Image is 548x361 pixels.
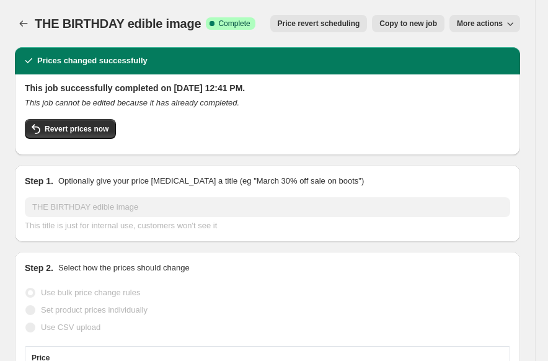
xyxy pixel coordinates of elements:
[25,221,217,230] span: This title is just for internal use, customers won't see it
[25,262,53,274] h2: Step 2.
[270,15,368,32] button: Price revert scheduling
[15,15,32,32] button: Price change jobs
[379,19,437,29] span: Copy to new job
[25,197,510,217] input: 30% off holiday sale
[25,119,116,139] button: Revert prices now
[278,19,360,29] span: Price revert scheduling
[45,124,108,134] span: Revert prices now
[25,98,239,107] i: This job cannot be edited because it has already completed.
[25,175,53,187] h2: Step 1.
[58,262,190,274] p: Select how the prices should change
[35,17,201,30] span: THE BIRTHDAY edible image
[58,175,364,187] p: Optionally give your price [MEDICAL_DATA] a title (eg "March 30% off sale on boots")
[372,15,444,32] button: Copy to new job
[37,55,148,67] h2: Prices changed successfully
[218,19,250,29] span: Complete
[41,288,140,297] span: Use bulk price change rules
[41,305,148,314] span: Set product prices individually
[25,82,510,94] h2: This job successfully completed on [DATE] 12:41 PM.
[41,323,100,332] span: Use CSV upload
[457,19,503,29] span: More actions
[449,15,520,32] button: More actions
